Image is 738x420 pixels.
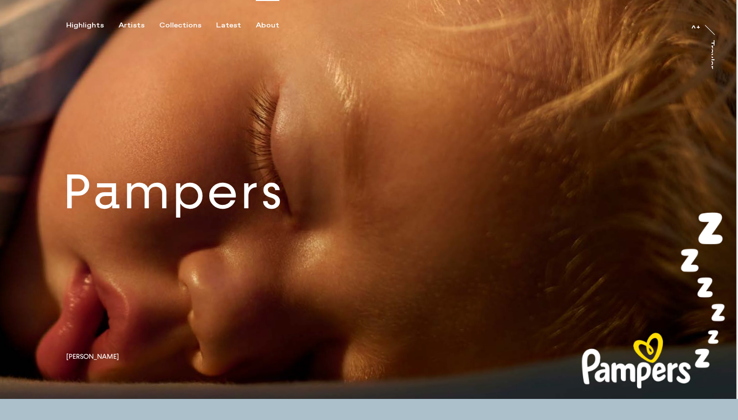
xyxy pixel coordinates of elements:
[216,21,241,30] div: Latest
[119,21,159,30] button: Artists
[256,21,279,30] div: About
[707,40,715,69] div: Trayler
[159,21,201,30] div: Collections
[256,21,294,30] button: About
[216,21,256,30] button: Latest
[712,40,721,80] a: Trayler
[66,21,104,30] div: Highlights
[119,21,145,30] div: Artists
[159,21,216,30] button: Collections
[66,21,119,30] button: Highlights
[690,19,700,28] a: At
